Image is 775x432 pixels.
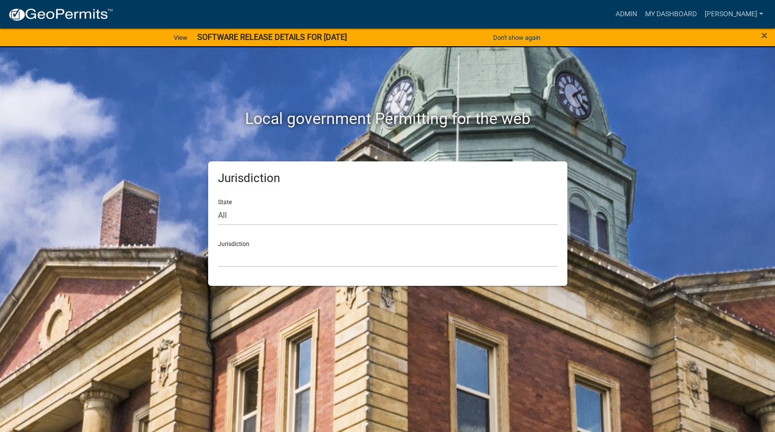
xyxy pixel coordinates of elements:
[197,32,347,42] strong: SOFTWARE RELEASE DETAILS FOR [DATE]
[115,109,661,128] h2: Local government Permitting for the web
[612,5,641,24] a: Admin
[701,5,767,24] a: [PERSON_NAME]
[218,171,558,185] h5: Jurisdiction
[761,29,768,42] span: ×
[170,30,191,46] a: View
[641,5,701,24] a: My Dashboard
[761,30,768,41] button: Close
[489,30,544,46] button: Don't show again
